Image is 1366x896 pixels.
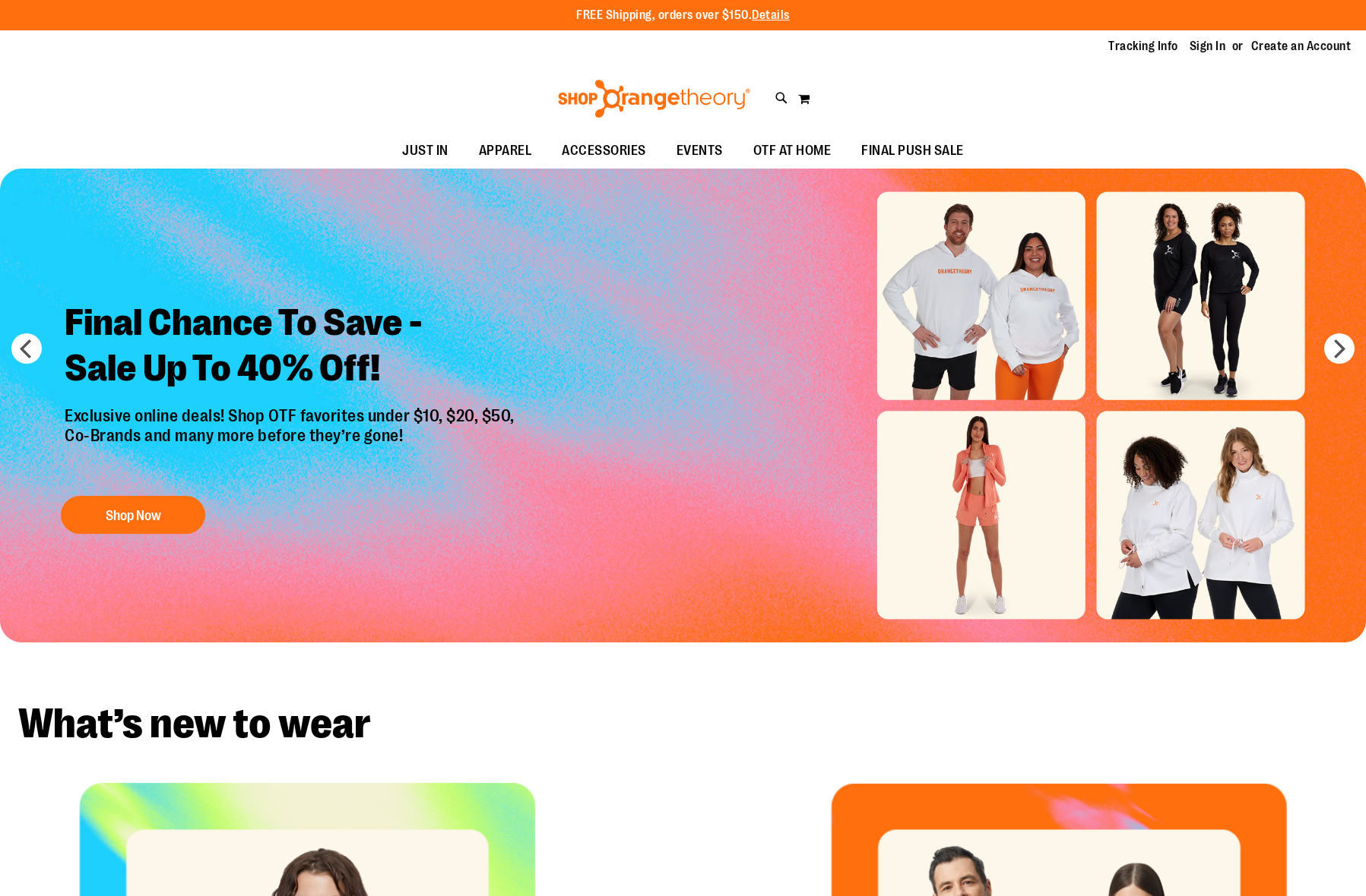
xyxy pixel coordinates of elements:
[861,134,964,168] span: FINAL PUSH SALE
[1190,38,1226,55] a: Sign In
[753,134,832,168] span: OTF AT HOME
[556,80,753,118] img: Shop Orangetheory
[402,134,448,168] span: JUST IN
[576,7,790,24] p: FREE Shipping, orders over $150.
[752,8,790,22] a: Details
[11,333,42,364] button: prev
[53,406,530,481] p: Exclusive online deals! Shop OTF favorites under $10, $20, $50, Co-Brands and many more before th...
[61,496,205,534] button: Shop Now
[387,134,464,169] a: JUST IN
[479,134,532,168] span: APPAREL
[464,134,547,169] a: APPAREL
[738,134,847,169] a: OTF AT HOME
[1251,38,1352,55] a: Create an Account
[547,134,661,169] a: ACCESSORIES
[677,134,723,168] span: EVENTS
[846,134,979,169] a: FINAL PUSH SALE
[18,703,1348,745] h2: What’s new to wear
[1108,38,1178,55] a: Tracking Info
[53,289,530,406] h2: Final Chance To Save - Sale Up To 40% Off!
[661,134,738,169] a: EVENTS
[53,289,530,541] a: Final Chance To Save -Sale Up To 40% Off! Exclusive online deals! Shop OTF favorites under $10, $...
[562,134,646,168] span: ACCESSORIES
[1324,333,1355,364] button: next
